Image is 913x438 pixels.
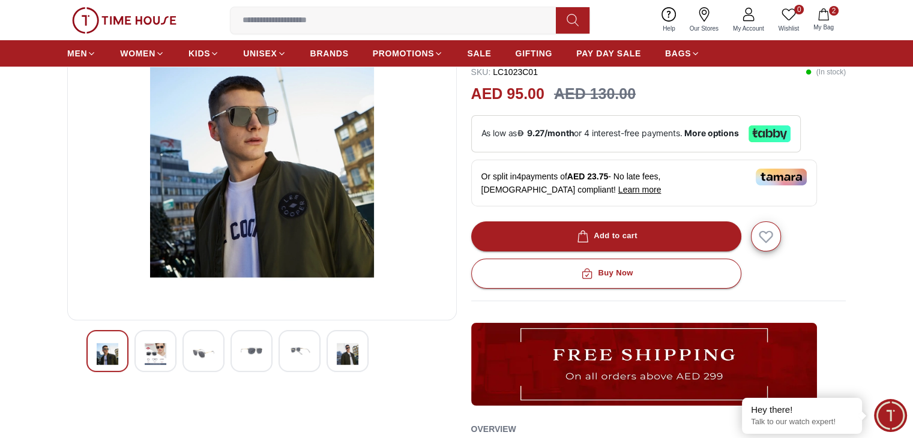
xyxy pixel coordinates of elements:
[67,47,87,59] span: MEN
[471,83,544,106] h2: AED 95.00
[373,47,435,59] span: PROMOTIONS
[579,266,633,280] div: Buy Now
[806,6,841,34] button: 2My Bag
[515,43,552,64] a: GIFTING
[771,5,806,35] a: 0Wishlist
[243,43,286,64] a: UNISEX
[72,7,176,34] img: ...
[655,5,682,35] a: Help
[554,83,636,106] h3: AED 130.00
[471,160,817,206] div: Or split in 4 payments of - No late fees, [DEMOGRAPHIC_DATA] compliant!
[471,420,516,438] h2: Overview
[515,47,552,59] span: GIFTING
[467,43,491,64] a: SALE
[310,47,349,59] span: BRANDS
[685,24,723,33] span: Our Stores
[665,43,700,64] a: BAGS
[188,47,210,59] span: KIDS
[576,47,641,59] span: PAY DAY SALE
[97,340,118,368] img: Lee Cooper Mens Fashion Polarised Sunglasses Grey Lens - LC1023C01
[829,6,839,16] span: 2
[77,22,447,310] img: Lee Cooper Mens Fashion Polarised Sunglasses Grey Lens - LC1023C01
[120,43,164,64] a: WOMEN
[471,259,741,289] button: Buy Now
[774,24,804,33] span: Wishlist
[243,47,277,59] span: UNISEX
[665,47,691,59] span: BAGS
[756,169,807,185] img: Tamara
[576,43,641,64] a: PAY DAY SALE
[471,66,538,78] p: LC1023C01
[658,24,680,33] span: Help
[874,399,907,432] div: Chat Widget
[751,417,853,427] p: Talk to our watch expert!
[806,66,846,78] p: ( In stock )
[120,47,155,59] span: WOMEN
[145,340,166,368] img: Lee Cooper Mens Fashion Polarised Sunglasses Grey Lens - LC1023C01
[728,24,769,33] span: My Account
[471,323,817,406] img: ...
[794,5,804,14] span: 0
[809,23,839,32] span: My Bag
[618,185,661,194] span: Learn more
[574,229,637,243] div: Add to cart
[310,43,349,64] a: BRANDS
[188,43,219,64] a: KIDS
[471,67,491,77] span: SKU :
[682,5,726,35] a: Our Stores
[471,221,741,251] button: Add to cart
[373,43,444,64] a: PROMOTIONS
[241,340,262,362] img: Lee Cooper Mens Fashion Polarised Sunglasses Grey Lens - LC1023C01
[193,340,214,368] img: Lee Cooper Mens Fashion Polarised Sunglasses Grey Lens - LC1023C01
[337,340,358,368] img: Lee Cooper Mens Fashion Polarised Sunglasses Grey Lens - LC1023C01
[67,43,96,64] a: MEN
[751,404,853,416] div: Hey there!
[467,47,491,59] span: SALE
[289,340,310,362] img: Lee Cooper Mens Fashion Polarised Sunglasses Grey Lens - LC1023C01
[567,172,608,181] span: AED 23.75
